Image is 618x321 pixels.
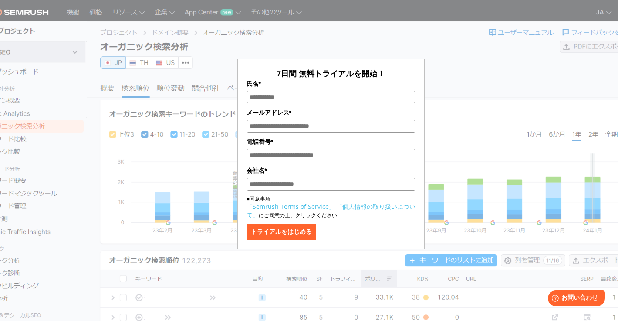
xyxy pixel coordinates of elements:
[277,68,385,79] span: 7日間 無料トライアルを開始！
[540,287,608,311] iframe: Help widget launcher
[247,202,415,219] a: 「個人情報の取り扱いについて」
[247,224,316,240] button: トライアルをはじめる
[247,195,415,219] p: ■同意事項 にご同意の上、クリックください
[247,137,415,147] label: 電話番号*
[247,202,335,211] a: 「Semrush Terms of Service」
[247,108,415,117] label: メールアドレス*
